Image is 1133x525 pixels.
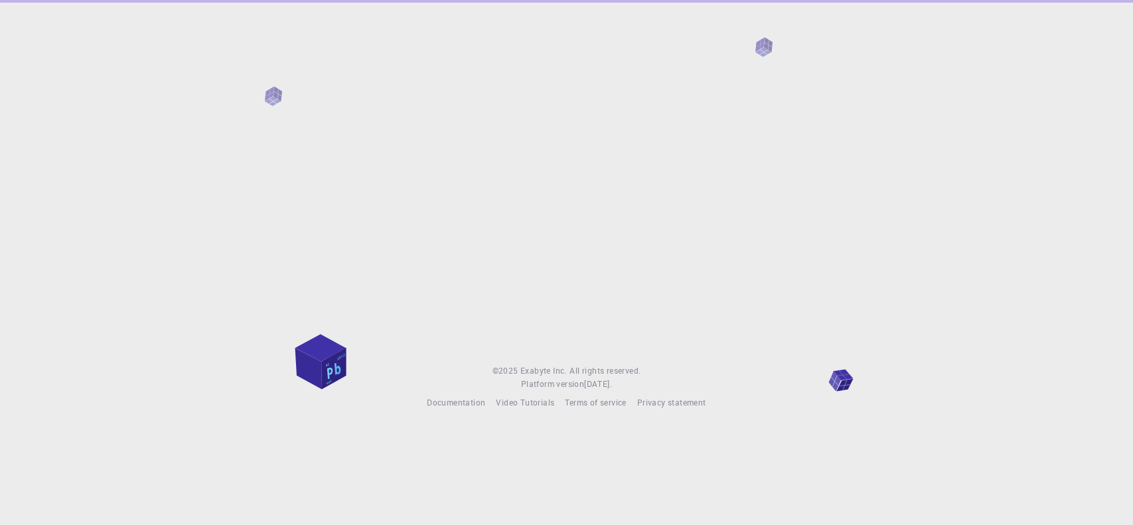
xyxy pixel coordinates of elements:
[584,378,612,391] a: [DATE].
[496,397,554,408] span: Video Tutorials
[427,397,485,408] span: Documentation
[565,397,626,408] span: Terms of service
[427,396,485,410] a: Documentation
[496,396,554,410] a: Video Tutorials
[637,397,706,408] span: Privacy statement
[492,364,520,378] span: © 2025
[637,396,706,410] a: Privacy statement
[569,364,641,378] span: All rights reserved.
[521,378,584,391] span: Platform version
[565,396,626,410] a: Terms of service
[520,365,567,376] span: Exabyte Inc.
[584,378,612,389] span: [DATE] .
[520,364,567,378] a: Exabyte Inc.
